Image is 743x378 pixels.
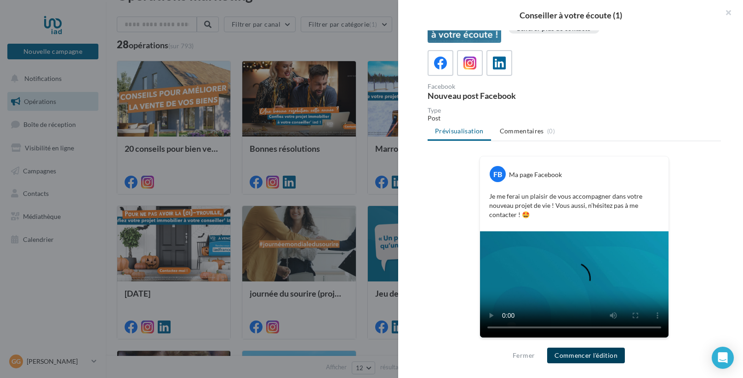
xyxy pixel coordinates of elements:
[490,166,506,182] div: FB
[489,192,659,219] p: Je me ferai un plaisir de vous accompagner dans votre nouveau projet de vie ! Vous aussi, n’hésit...
[500,126,544,136] span: Commentaires
[509,170,562,179] div: Ma page Facebook
[428,107,721,114] div: Type
[413,11,728,19] div: Conseiller à votre écoute (1)
[428,114,721,123] div: Post
[712,347,734,369] div: Open Intercom Messenger
[480,338,669,350] div: La prévisualisation est non-contractuelle
[428,83,571,90] div: Facebook
[509,350,538,361] button: Fermer
[547,127,555,135] span: (0)
[428,92,571,100] div: Nouveau post Facebook
[547,348,625,363] button: Commencer l'édition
